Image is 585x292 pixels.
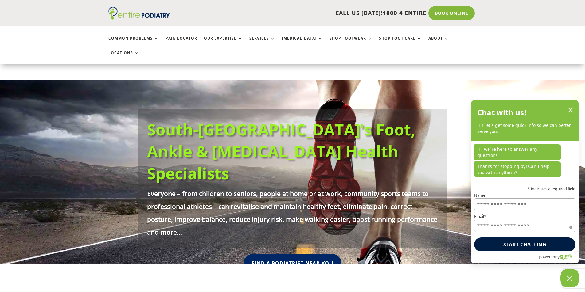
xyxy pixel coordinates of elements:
[474,187,575,191] p: * indicates a required field
[539,253,555,261] span: powered
[477,122,572,135] p: Hi! Let’s get some quick info so we can better serve you:
[108,51,139,64] a: Locations
[474,214,575,218] label: Email*
[108,7,170,20] img: logo (1)
[477,106,527,119] h2: Chat with us!
[471,141,579,180] div: chat
[166,36,197,49] a: Pain Locator
[282,36,323,49] a: [MEDICAL_DATA]
[569,225,572,228] span: Required field
[474,198,575,210] input: Name
[474,144,561,160] p: Hi, we're here to answer any questions
[474,219,575,232] input: Email
[474,237,575,251] button: Start chatting
[383,9,426,17] span: 1800 4 ENTIRE
[555,253,560,261] span: by
[539,252,579,263] a: Powered by Olark
[566,105,575,115] button: close chatbox
[560,269,579,287] button: Close Chatbox
[471,100,579,263] div: olark chatbox
[108,36,159,49] a: Common Problems
[249,36,275,49] a: Services
[193,9,426,17] p: CALL US [DATE]!
[244,254,341,273] a: Find A Podiatrist Near You
[474,161,561,177] p: Thanks for stopping by! Can I help you with anything?
[108,15,170,21] a: Entire Podiatry
[330,36,372,49] a: Shop Footwear
[428,6,475,20] a: Book Online
[474,193,575,197] label: Name
[147,187,438,239] p: Everyone – from children to seniors, people at home or at work, community sports teams to profess...
[428,36,449,49] a: About
[379,36,422,49] a: Shop Foot Care
[147,119,415,184] a: South-[GEOGRAPHIC_DATA]'s Foot, Ankle & [MEDICAL_DATA] Health Specialists
[204,36,243,49] a: Our Expertise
